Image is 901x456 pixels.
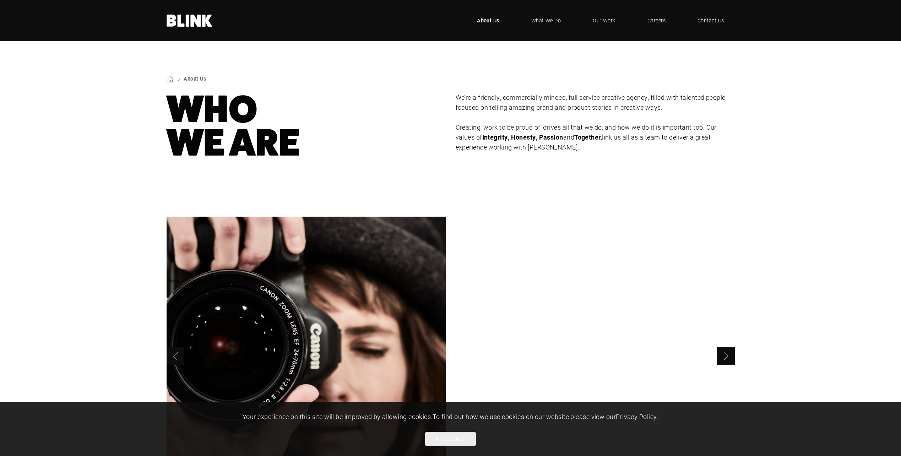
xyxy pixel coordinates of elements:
[466,10,510,31] a: About Us
[456,123,735,152] p: Creating ‘work to be proud of’ drives all that we do, and how we do it is important too. Our valu...
[167,93,446,159] h1: Who We Are
[698,17,724,25] span: Contact Us
[647,17,666,25] span: Careers
[637,10,676,31] a: Careers
[531,17,561,25] span: What We Do
[243,412,658,421] span: Your experience on this site will be improved by allowing cookies. To find out how we use cookies...
[425,432,476,446] button: Allow cookies
[167,347,184,365] a: Previous slide
[167,15,213,27] a: Home
[482,133,563,141] strong: Integrity, Honesty, Passion
[582,10,626,31] a: Our Work
[616,412,657,421] a: Privacy Policy
[477,17,499,25] span: About Us
[456,93,735,113] p: We’re a friendly, commercially minded, full service creative agency, filled with talented people ...
[521,10,572,31] a: What We Do
[717,347,735,365] a: Next slide
[687,10,735,31] a: Contact Us
[593,17,615,25] span: Our Work
[574,133,602,141] strong: Together,
[184,75,206,82] a: About Us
